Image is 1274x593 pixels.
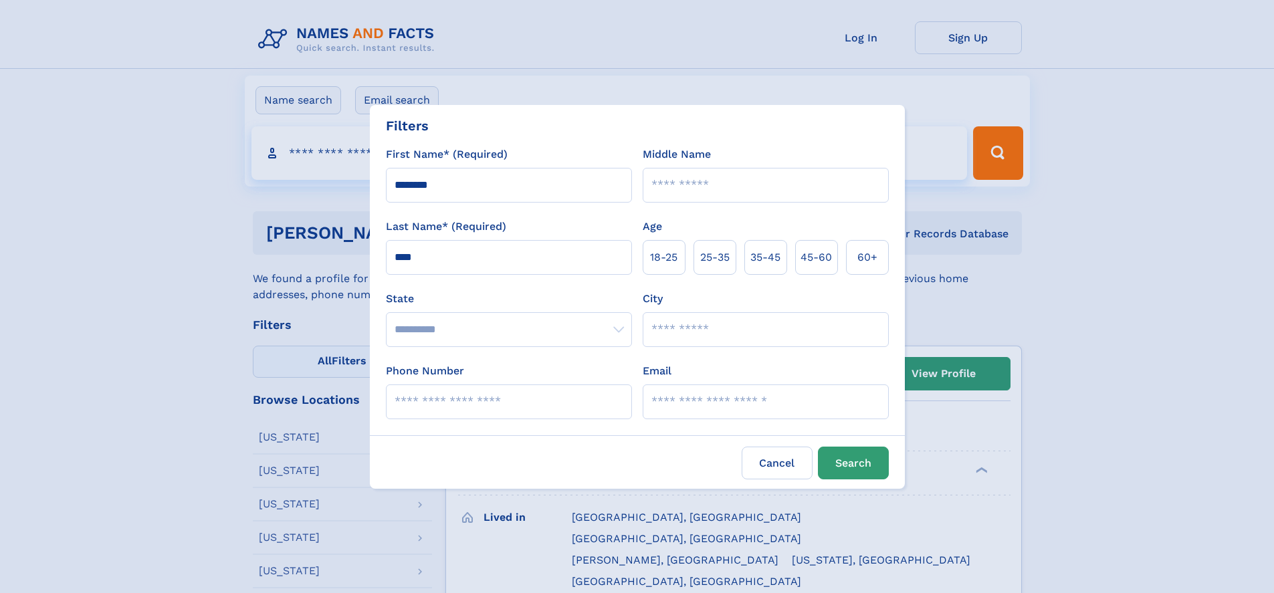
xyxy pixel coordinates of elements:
span: 35‑45 [750,249,780,265]
span: 45‑60 [801,249,832,265]
span: 25‑35 [700,249,730,265]
label: Email [643,363,671,379]
label: Middle Name [643,146,711,162]
label: State [386,291,632,307]
label: Phone Number [386,363,464,379]
label: City [643,291,663,307]
label: Age [643,219,662,235]
label: Last Name* (Required) [386,219,506,235]
button: Search [818,447,889,479]
label: Cancel [742,447,813,479]
div: Filters [386,116,429,136]
span: 60+ [857,249,877,265]
span: 18‑25 [650,249,677,265]
label: First Name* (Required) [386,146,508,162]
